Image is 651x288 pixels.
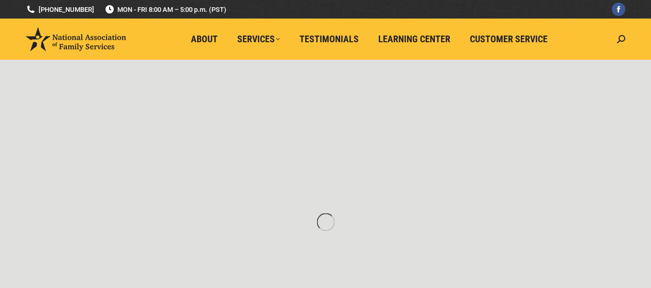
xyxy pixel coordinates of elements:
span: Services [237,33,280,45]
span: Customer Service [470,33,548,45]
a: About [184,29,225,49]
span: Learning Center [378,33,450,45]
a: Customer Service [463,29,555,49]
a: Testimonials [292,29,366,49]
a: Facebook page opens in new window [612,3,625,16]
span: MON - FRI 8:00 AM – 5:00 p.m. (PST) [104,5,226,14]
span: Testimonials [300,33,359,45]
span: About [191,33,218,45]
img: National Association of Family Services [26,27,126,51]
a: [PHONE_NUMBER] [26,5,94,14]
a: Learning Center [371,29,458,49]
